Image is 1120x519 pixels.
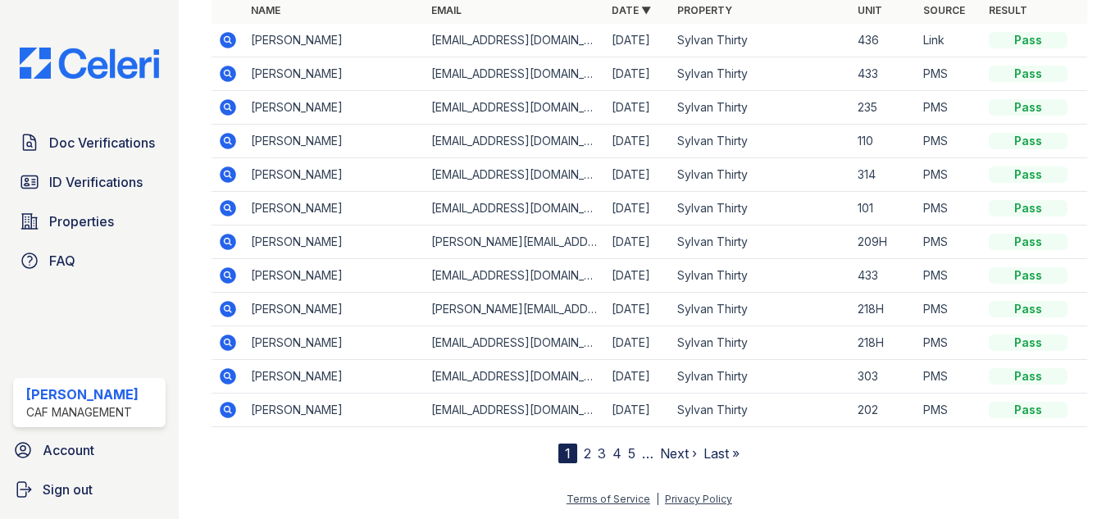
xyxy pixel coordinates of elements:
td: Sylvan Thirty [671,91,851,125]
div: [PERSON_NAME] [26,385,139,404]
td: Sylvan Thirty [671,394,851,427]
td: [PERSON_NAME][EMAIL_ADDRESS][DOMAIN_NAME] [425,225,605,259]
td: PMS [917,326,982,360]
td: Sylvan Thirty [671,326,851,360]
td: Sylvan Thirty [671,293,851,326]
td: 235 [851,91,917,125]
td: Sylvan Thirty [671,225,851,259]
span: ID Verifications [49,172,143,192]
td: [PERSON_NAME] [244,91,425,125]
div: | [656,493,659,505]
td: [DATE] [605,259,671,293]
td: [PERSON_NAME] [244,192,425,225]
td: PMS [917,360,982,394]
td: [PERSON_NAME] [244,125,425,158]
a: Property [677,4,732,16]
td: [PERSON_NAME] [244,259,425,293]
a: Name [251,4,280,16]
a: Terms of Service [567,493,650,505]
td: [PERSON_NAME] [244,57,425,91]
td: [EMAIL_ADDRESS][DOMAIN_NAME] [425,158,605,192]
td: [DATE] [605,24,671,57]
td: [EMAIL_ADDRESS][DOMAIN_NAME] [425,91,605,125]
a: 2 [584,445,591,462]
td: [EMAIL_ADDRESS][DOMAIN_NAME] [425,259,605,293]
div: Pass [989,66,1068,82]
td: 433 [851,259,917,293]
td: [PERSON_NAME][EMAIL_ADDRESS][PERSON_NAME][DOMAIN_NAME] [425,293,605,326]
td: Link [917,24,982,57]
td: [EMAIL_ADDRESS][DOMAIN_NAME] [425,24,605,57]
img: CE_Logo_Blue-a8612792a0a2168367f1c8372b55b34899dd931a85d93a1a3d3e32e68fde9ad4.png [7,48,172,79]
td: [DATE] [605,394,671,427]
span: … [642,444,653,463]
span: Sign out [43,480,93,499]
a: Next › [660,445,697,462]
td: [PERSON_NAME] [244,225,425,259]
td: [PERSON_NAME] [244,24,425,57]
a: Source [923,4,965,16]
td: 218H [851,326,917,360]
div: Pass [989,133,1068,149]
td: Sylvan Thirty [671,24,851,57]
div: 1 [558,444,577,463]
div: Pass [989,335,1068,351]
td: PMS [917,394,982,427]
td: Sylvan Thirty [671,259,851,293]
a: 5 [628,445,635,462]
a: 3 [598,445,606,462]
td: [EMAIL_ADDRESS][DOMAIN_NAME] [425,57,605,91]
td: Sylvan Thirty [671,192,851,225]
td: [DATE] [605,91,671,125]
td: [DATE] [605,57,671,91]
span: Doc Verifications [49,133,155,153]
a: Last » [703,445,740,462]
td: 209H [851,225,917,259]
td: [DATE] [605,326,671,360]
a: Date ▼ [612,4,651,16]
div: CAF Management [26,404,139,421]
a: Unit [858,4,882,16]
td: 202 [851,394,917,427]
td: 314 [851,158,917,192]
div: Pass [989,402,1068,418]
td: 433 [851,57,917,91]
td: 303 [851,360,917,394]
td: [DATE] [605,293,671,326]
td: [PERSON_NAME] [244,158,425,192]
td: [EMAIL_ADDRESS][DOMAIN_NAME] [425,192,605,225]
span: Properties [49,212,114,231]
span: FAQ [49,251,75,271]
div: Pass [989,267,1068,284]
td: PMS [917,192,982,225]
span: Account [43,440,94,460]
td: PMS [917,57,982,91]
div: Pass [989,234,1068,250]
td: Sylvan Thirty [671,125,851,158]
td: 101 [851,192,917,225]
td: PMS [917,125,982,158]
td: PMS [917,91,982,125]
td: [PERSON_NAME] [244,326,425,360]
td: Sylvan Thirty [671,57,851,91]
td: [DATE] [605,192,671,225]
a: 4 [612,445,621,462]
td: [DATE] [605,360,671,394]
td: [EMAIL_ADDRESS][DOMAIN_NAME] [425,360,605,394]
td: Sylvan Thirty [671,360,851,394]
td: [PERSON_NAME] [244,293,425,326]
td: [DATE] [605,125,671,158]
a: ID Verifications [13,166,166,198]
td: [EMAIL_ADDRESS][DOMAIN_NAME] [425,125,605,158]
td: [EMAIL_ADDRESS][DOMAIN_NAME] [425,326,605,360]
a: Sign out [7,473,172,506]
div: Pass [989,301,1068,317]
td: [PERSON_NAME] [244,394,425,427]
td: PMS [917,225,982,259]
td: 110 [851,125,917,158]
td: 218H [851,293,917,326]
td: 436 [851,24,917,57]
td: PMS [917,259,982,293]
td: [EMAIL_ADDRESS][DOMAIN_NAME] [425,394,605,427]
